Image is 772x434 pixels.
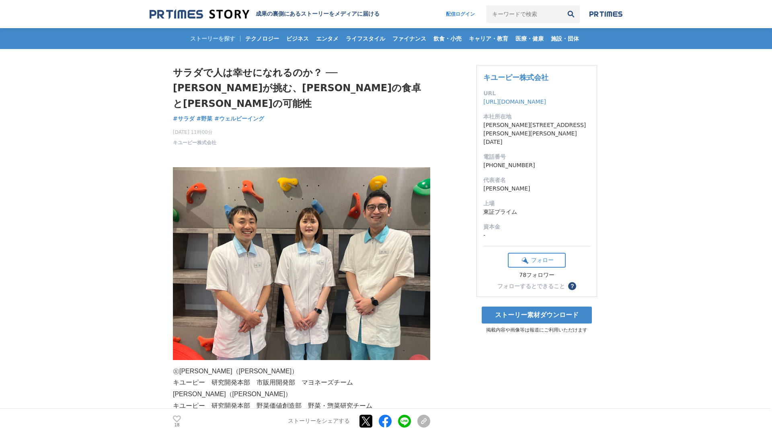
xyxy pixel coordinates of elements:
[173,366,430,377] p: ㊧[PERSON_NAME]（[PERSON_NAME]）
[589,11,622,17] img: prtimes
[197,115,213,122] span: #野菜
[497,283,565,289] div: フォローするとできること
[512,35,547,42] span: 医療・健康
[256,10,380,18] h2: 成果の裏側にあるストーリーをメディアに届ける
[508,272,566,279] div: 78フォロワー
[483,113,590,121] dt: 本社所在地
[483,184,590,193] dd: [PERSON_NAME]
[483,199,590,208] dt: 上場
[214,115,264,122] span: #ウェルビーイング
[466,35,511,42] span: キャリア・教育
[438,5,483,23] a: 配信ログイン
[508,253,566,268] button: フォロー
[483,73,548,82] a: キユーピー株式会社
[214,115,264,123] a: #ウェルビーイング
[173,139,216,146] a: キユーピー株式会社
[482,307,592,323] a: ストーリー素材ダウンロード
[486,5,562,23] input: キーワードで検索
[430,28,465,49] a: 飲食・小売
[283,35,312,42] span: ビジネス
[150,9,249,20] img: 成果の裏側にあるストーリーをメディアに届ける
[483,208,590,216] dd: 東証プライム
[173,65,430,111] h1: サラダで人は幸せになれるのか？ ── [PERSON_NAME]が挑む、[PERSON_NAME]の食卓と[PERSON_NAME]の可能性
[466,28,511,49] a: キャリア・教育
[483,98,546,105] a: [URL][DOMAIN_NAME]
[569,283,575,289] span: ？
[283,28,312,49] a: ビジネス
[483,153,590,161] dt: 電話番号
[562,5,580,23] button: 検索
[512,28,547,49] a: 医療・健康
[173,423,181,427] p: 18
[483,161,590,170] dd: [PHONE_NUMBER]
[389,28,429,49] a: ファイナンス
[483,89,590,98] dt: URL
[343,35,388,42] span: ライフスタイル
[343,28,388,49] a: ライフスタイル
[548,28,582,49] a: 施設・団体
[313,28,342,49] a: エンタメ
[150,9,380,20] a: 成果の裏側にあるストーリーをメディアに届ける 成果の裏側にあるストーリーをメディアに届ける
[173,389,430,400] p: [PERSON_NAME]（[PERSON_NAME]）
[173,167,430,360] img: thumbnail_04ac54d0-6d23-11f0-aa23-a1d248b80383.JPG
[476,327,597,334] p: 掲載内容や画像等は報道にご利用いただけます
[483,223,590,231] dt: 資本金
[548,35,582,42] span: 施設・団体
[288,418,350,425] p: ストーリーをシェアする
[242,28,282,49] a: テクノロジー
[173,115,195,122] span: #サラダ
[197,115,213,123] a: #野菜
[483,176,590,184] dt: 代表者名
[173,400,430,412] p: キユーピー 研究開発本部 野菜価値創造部 野菜・惣菜研究チーム
[313,35,342,42] span: エンタメ
[483,121,590,146] dd: [PERSON_NAME][STREET_ADDRESS][PERSON_NAME][PERSON_NAME][DATE]
[430,35,465,42] span: 飲食・小売
[173,377,430,389] p: キユーピー 研究開発本部 市販用開発部 マヨネーズチーム
[483,231,590,240] dd: -
[173,115,195,123] a: #サラダ
[568,282,576,290] button: ？
[242,35,282,42] span: テクノロジー
[173,129,216,136] span: [DATE] 11時00分
[389,35,429,42] span: ファイナンス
